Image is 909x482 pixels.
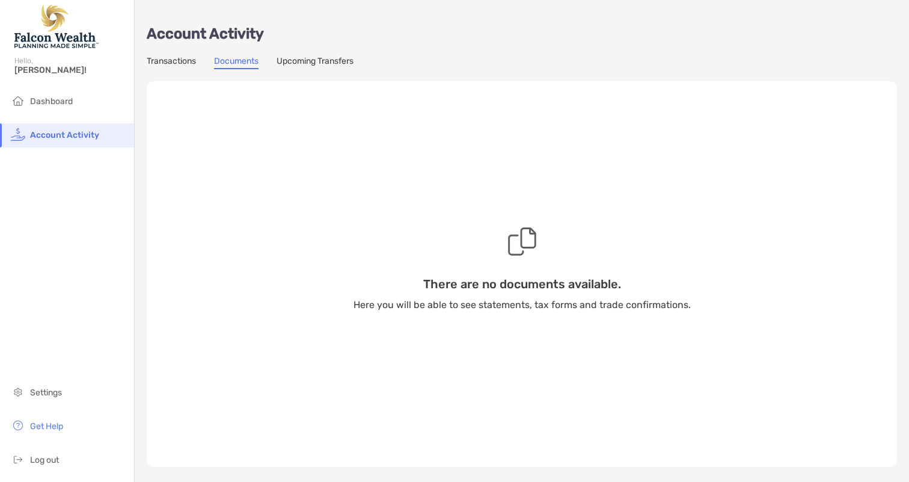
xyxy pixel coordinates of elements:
img: Empty state [507,227,536,256]
p: Here you will be able to see statements, tax forms and trade confirmations. [353,297,691,312]
span: Account Activity [30,130,99,140]
span: Get Help [30,421,63,431]
a: Documents [214,56,259,69]
img: logout icon [11,452,25,466]
img: activity icon [11,127,25,141]
span: Settings [30,388,62,398]
img: Falcon Wealth Planning Logo [14,5,99,48]
p: Account Activity [147,26,897,42]
span: Dashboard [30,96,73,107]
img: household icon [11,93,25,108]
img: get-help icon [11,418,25,433]
a: Upcoming Transfers [277,56,353,69]
span: Log out [30,455,59,465]
span: [PERSON_NAME]! [14,65,127,75]
img: settings icon [11,385,25,399]
a: Transactions [147,56,196,69]
h3: There are no documents available. [423,277,621,291]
